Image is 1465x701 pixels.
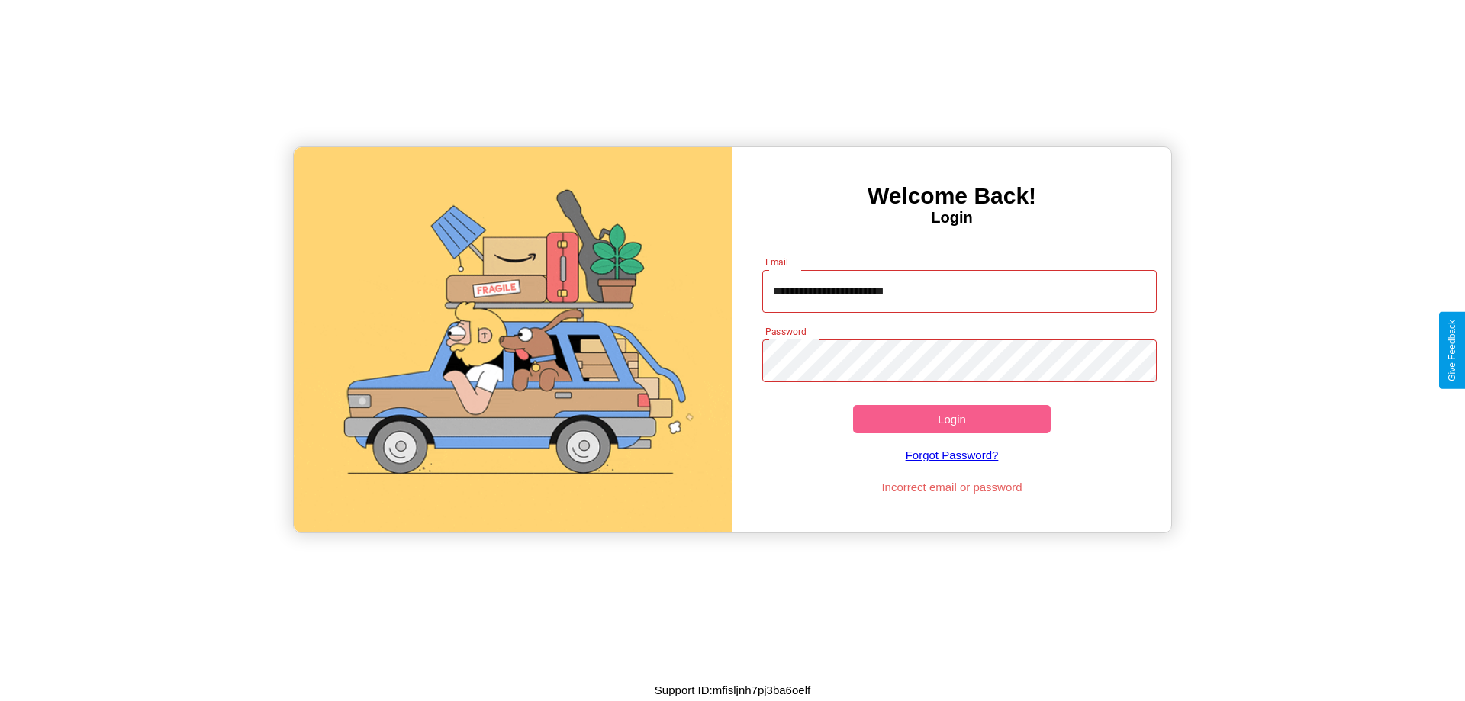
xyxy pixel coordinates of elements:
div: Give Feedback [1447,320,1457,381]
h3: Welcome Back! [732,183,1171,209]
p: Support ID: mfisljnh7pj3ba6oelf [655,680,810,700]
img: gif [294,147,732,532]
p: Incorrect email or password [755,477,1150,497]
label: Email [765,256,789,269]
button: Login [853,405,1051,433]
a: Forgot Password? [755,433,1150,477]
h4: Login [732,209,1171,227]
label: Password [765,325,806,338]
